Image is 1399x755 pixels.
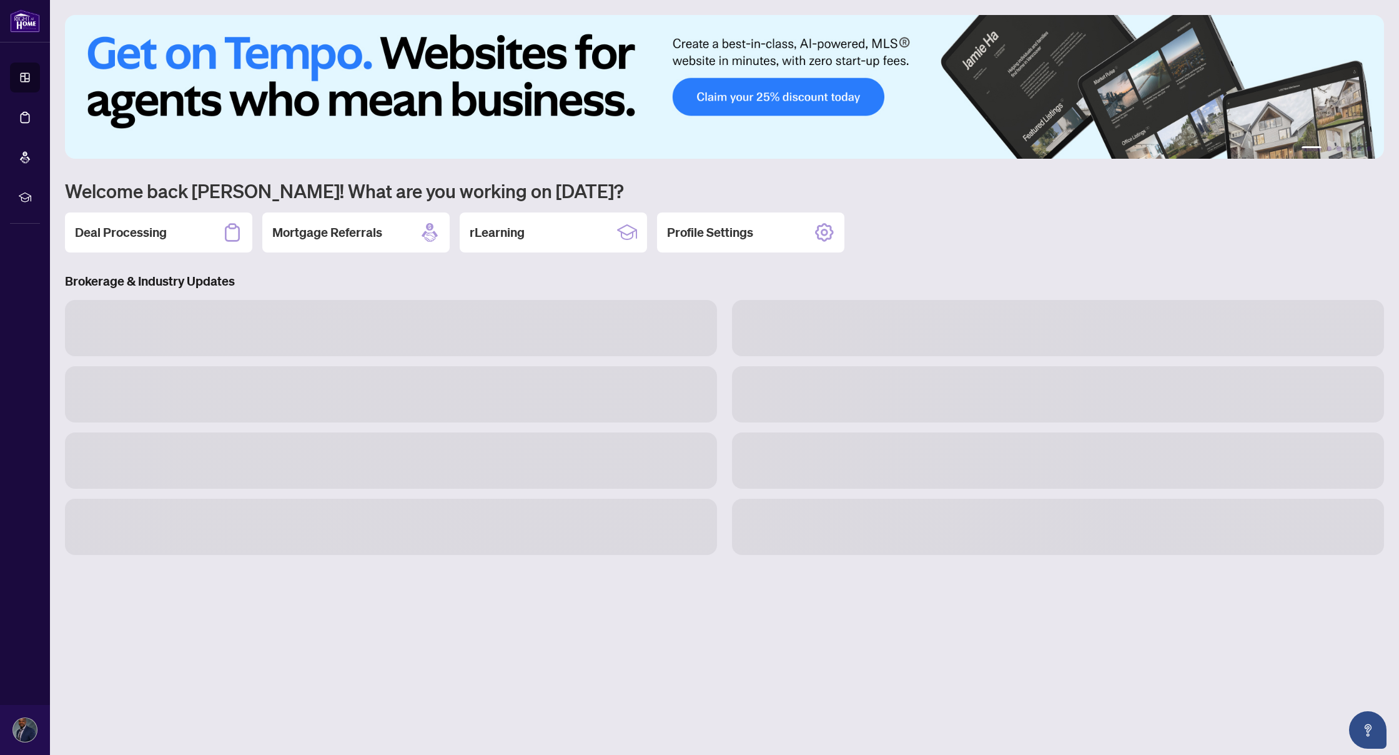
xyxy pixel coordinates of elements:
h3: Brokerage & Industry Updates [65,272,1384,290]
button: 1 [1302,146,1322,151]
h2: Profile Settings [667,224,753,241]
button: 2 [1327,146,1332,151]
button: 6 [1367,146,1372,151]
button: 3 [1337,146,1342,151]
button: Open asap [1349,711,1387,749]
img: logo [10,9,40,32]
button: 4 [1347,146,1352,151]
img: Slide 0 [65,15,1384,159]
img: Profile Icon [13,718,37,742]
h2: Deal Processing [75,224,167,241]
button: 5 [1357,146,1362,151]
h2: rLearning [470,224,525,241]
h2: Mortgage Referrals [272,224,382,241]
h1: Welcome back [PERSON_NAME]! What are you working on [DATE]? [65,179,1384,202]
